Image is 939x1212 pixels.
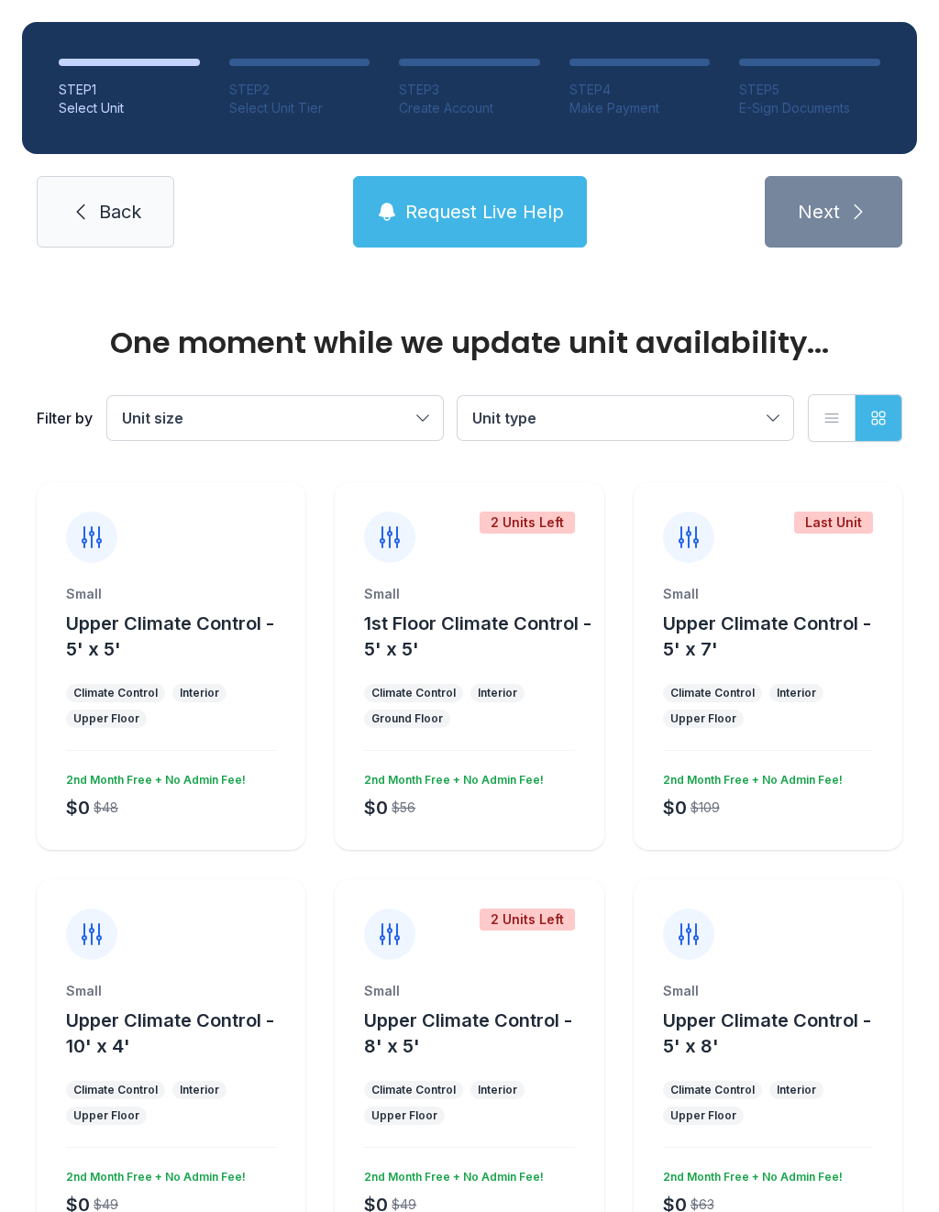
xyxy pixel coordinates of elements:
div: $0 [663,795,687,821]
div: 2nd Month Free + No Admin Fee! [59,1162,246,1184]
button: 1st Floor Climate Control - 5' x 5' [364,611,596,662]
span: Next [798,199,840,225]
button: Unit type [458,396,793,440]
span: Upper Climate Control - 8' x 5' [364,1009,572,1057]
div: Small [364,982,574,1000]
span: Unit size [122,409,183,427]
div: E-Sign Documents [739,99,880,117]
button: Upper Climate Control - 5' x 8' [663,1008,895,1059]
div: Climate Control [670,1083,755,1097]
div: Interior [180,686,219,700]
span: Request Live Help [405,199,564,225]
div: Select Unit [59,99,200,117]
div: STEP 4 [569,81,711,99]
button: Upper Climate Control - 5' x 7' [663,611,895,662]
div: Small [663,982,873,1000]
div: STEP 3 [399,81,540,99]
div: Select Unit Tier [229,99,370,117]
div: One moment while we update unit availability... [37,328,902,358]
div: $48 [94,799,118,817]
div: Upper Floor [670,1108,736,1123]
div: 2 Units Left [480,909,575,931]
div: Small [663,585,873,603]
div: Climate Control [371,686,456,700]
div: Climate Control [73,686,158,700]
div: $109 [690,799,720,817]
div: Interior [777,686,816,700]
div: Upper Floor [371,1108,437,1123]
button: Unit size [107,396,443,440]
div: $0 [66,795,90,821]
div: 2 Units Left [480,512,575,534]
button: Upper Climate Control - 8' x 5' [364,1008,596,1059]
span: 1st Floor Climate Control - 5' x 5' [364,612,591,660]
div: Ground Floor [371,711,443,726]
span: Upper Climate Control - 10' x 4' [66,1009,274,1057]
div: Climate Control [371,1083,456,1097]
div: $56 [392,799,415,817]
span: Upper Climate Control - 5' x 8' [663,1009,871,1057]
div: Small [66,585,276,603]
div: Climate Control [73,1083,158,1097]
div: Last Unit [794,512,873,534]
div: Climate Control [670,686,755,700]
div: Interior [478,686,517,700]
div: STEP 5 [739,81,880,99]
div: Filter by [37,407,93,429]
div: Interior [777,1083,816,1097]
div: 2nd Month Free + No Admin Fee! [357,1162,544,1184]
div: 2nd Month Free + No Admin Fee! [656,766,843,788]
div: Interior [478,1083,517,1097]
div: STEP 1 [59,81,200,99]
span: Upper Climate Control - 5' x 5' [66,612,274,660]
div: 2nd Month Free + No Admin Fee! [656,1162,843,1184]
div: 2nd Month Free + No Admin Fee! [59,766,246,788]
div: Make Payment [569,99,711,117]
span: Back [99,199,141,225]
div: STEP 2 [229,81,370,99]
div: 2nd Month Free + No Admin Fee! [357,766,544,788]
div: Upper Floor [73,711,139,726]
div: Small [66,982,276,1000]
div: Upper Floor [73,1108,139,1123]
div: Small [364,585,574,603]
div: Upper Floor [670,711,736,726]
div: Create Account [399,99,540,117]
span: Unit type [472,409,536,427]
div: $0 [364,795,388,821]
button: Upper Climate Control - 10' x 4' [66,1008,298,1059]
span: Upper Climate Control - 5' x 7' [663,612,871,660]
button: Upper Climate Control - 5' x 5' [66,611,298,662]
div: Interior [180,1083,219,1097]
